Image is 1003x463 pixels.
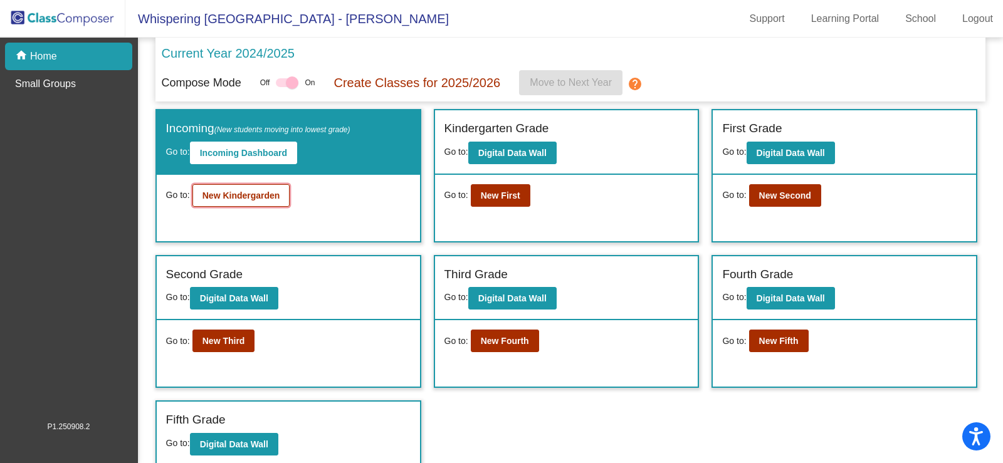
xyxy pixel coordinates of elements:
[166,147,190,157] span: Go to:
[125,9,449,29] span: Whispering [GEOGRAPHIC_DATA] - [PERSON_NAME]
[478,148,547,158] b: Digital Data Wall
[952,9,1003,29] a: Logout
[190,142,297,164] button: Incoming Dashboard
[166,189,190,202] span: Go to:
[444,147,468,157] span: Go to:
[519,70,622,95] button: Move to Next Year
[747,142,835,164] button: Digital Data Wall
[722,292,746,302] span: Go to:
[468,287,557,310] button: Digital Data Wall
[162,75,241,91] p: Compose Mode
[444,292,468,302] span: Go to:
[530,77,612,88] span: Move to Next Year
[749,184,821,207] button: New Second
[190,433,278,455] button: Digital Data Wall
[166,266,243,284] label: Second Grade
[471,330,539,352] button: New Fourth
[481,190,520,200] b: New First
[200,293,268,303] b: Digital Data Wall
[478,293,547,303] b: Digital Data Wall
[162,44,295,63] p: Current Year 2024/2025
[749,330,809,352] button: New Fifth
[166,438,190,448] span: Go to:
[214,125,350,134] span: (New students moving into lowest grade)
[444,120,549,138] label: Kindergarten Grade
[202,190,280,200] b: New Kindergarden
[757,293,825,303] b: Digital Data Wall
[166,335,190,348] span: Go to:
[722,189,746,202] span: Go to:
[895,9,946,29] a: School
[30,49,57,64] p: Home
[260,77,270,88] span: Off
[722,147,746,157] span: Go to:
[628,76,643,91] mat-icon: help
[15,49,30,64] mat-icon: home
[166,292,190,302] span: Go to:
[444,189,468,202] span: Go to:
[468,142,557,164] button: Digital Data Wall
[192,330,255,352] button: New Third
[471,184,530,207] button: New First
[722,335,746,348] span: Go to:
[305,77,315,88] span: On
[200,148,287,158] b: Incoming Dashboard
[759,336,799,346] b: New Fifth
[444,335,468,348] span: Go to:
[333,73,500,92] p: Create Classes for 2025/2026
[759,190,811,200] b: New Second
[200,439,268,449] b: Digital Data Wall
[722,266,793,284] label: Fourth Grade
[444,266,508,284] label: Third Grade
[801,9,890,29] a: Learning Portal
[481,336,529,346] b: New Fourth
[166,120,350,138] label: Incoming
[747,287,835,310] button: Digital Data Wall
[15,76,76,91] p: Small Groups
[757,148,825,158] b: Digital Data Wall
[190,287,278,310] button: Digital Data Wall
[166,411,226,429] label: Fifth Grade
[722,120,782,138] label: First Grade
[192,184,290,207] button: New Kindergarden
[202,336,245,346] b: New Third
[740,9,795,29] a: Support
